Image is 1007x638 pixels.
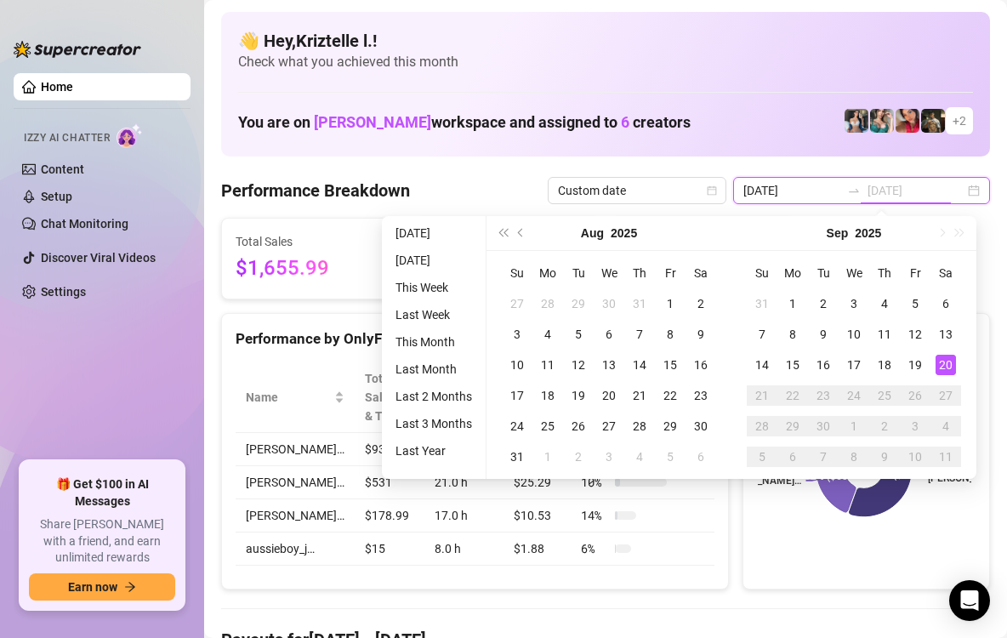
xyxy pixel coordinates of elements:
[686,441,716,472] td: 2025-09-06
[782,416,803,436] div: 29
[568,355,589,375] div: 12
[869,411,900,441] td: 2025-10-02
[314,113,431,131] span: [PERSON_NAME]
[629,416,650,436] div: 28
[869,380,900,411] td: 2025-09-25
[782,293,803,314] div: 1
[563,350,594,380] td: 2025-08-12
[594,411,624,441] td: 2025-08-27
[507,447,527,467] div: 31
[503,499,571,533] td: $10.53
[808,411,839,441] td: 2025-09-30
[389,277,479,298] li: This Week
[905,385,925,406] div: 26
[844,293,864,314] div: 3
[502,288,532,319] td: 2025-07-27
[502,258,532,288] th: Su
[743,181,840,200] input: Start date
[905,447,925,467] div: 10
[238,29,973,53] h4: 👋 Hey, Kriztelle l. !
[594,350,624,380] td: 2025-08-13
[507,416,527,436] div: 24
[813,355,833,375] div: 16
[808,288,839,319] td: 2025-09-02
[660,355,680,375] div: 15
[629,447,650,467] div: 4
[512,216,531,250] button: Previous month (PageUp)
[236,253,389,285] span: $1,655.99
[568,416,589,436] div: 26
[777,350,808,380] td: 2025-09-15
[568,324,589,345] div: 5
[611,216,637,250] button: Choose a year
[599,324,619,345] div: 6
[29,573,175,601] button: Earn nowarrow-right
[538,385,558,406] div: 18
[538,416,558,436] div: 25
[691,293,711,314] div: 2
[538,324,558,345] div: 4
[847,184,861,197] span: to
[532,411,563,441] td: 2025-08-25
[752,416,772,436] div: 28
[896,109,919,133] img: Vanessa
[124,581,136,593] span: arrow-right
[629,385,650,406] div: 21
[581,473,608,492] span: 10 %
[660,385,680,406] div: 22
[777,441,808,472] td: 2025-10-06
[930,350,961,380] td: 2025-09-20
[238,53,973,71] span: Check what you achieved this month
[777,411,808,441] td: 2025-09-29
[563,258,594,288] th: Tu
[839,258,869,288] th: We
[424,466,503,499] td: 21.0 h
[507,324,527,345] div: 3
[869,288,900,319] td: 2025-09-04
[594,319,624,350] td: 2025-08-06
[808,319,839,350] td: 2025-09-09
[236,232,389,251] span: Total Sales
[930,380,961,411] td: 2025-09-27
[558,178,716,203] span: Custom date
[930,288,961,319] td: 2025-09-06
[41,162,84,176] a: Content
[365,369,401,425] span: Total Sales & Tips
[568,385,589,406] div: 19
[538,293,558,314] div: 28
[538,447,558,467] div: 1
[594,441,624,472] td: 2025-09-03
[936,324,956,345] div: 13
[24,130,110,146] span: Izzy AI Chatter
[874,416,895,436] div: 2
[905,355,925,375] div: 19
[855,216,881,250] button: Choose a year
[655,350,686,380] td: 2025-08-15
[236,499,355,533] td: [PERSON_NAME]…
[844,447,864,467] div: 8
[900,411,930,441] td: 2025-10-03
[870,109,894,133] img: Zaddy
[389,413,479,434] li: Last 3 Months
[813,293,833,314] div: 2
[844,355,864,375] div: 17
[581,216,604,250] button: Choose a month
[599,416,619,436] div: 27
[563,319,594,350] td: 2025-08-05
[660,293,680,314] div: 1
[752,324,772,345] div: 7
[930,441,961,472] td: 2025-10-11
[660,324,680,345] div: 8
[707,185,717,196] span: calendar
[936,447,956,467] div: 11
[869,441,900,472] td: 2025-10-09
[777,319,808,350] td: 2025-09-08
[502,350,532,380] td: 2025-08-10
[808,350,839,380] td: 2025-09-16
[655,258,686,288] th: Fr
[691,416,711,436] div: 30
[868,181,964,200] input: End date
[874,324,895,345] div: 11
[238,113,691,132] h1: You are on workspace and assigned to creators
[502,380,532,411] td: 2025-08-17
